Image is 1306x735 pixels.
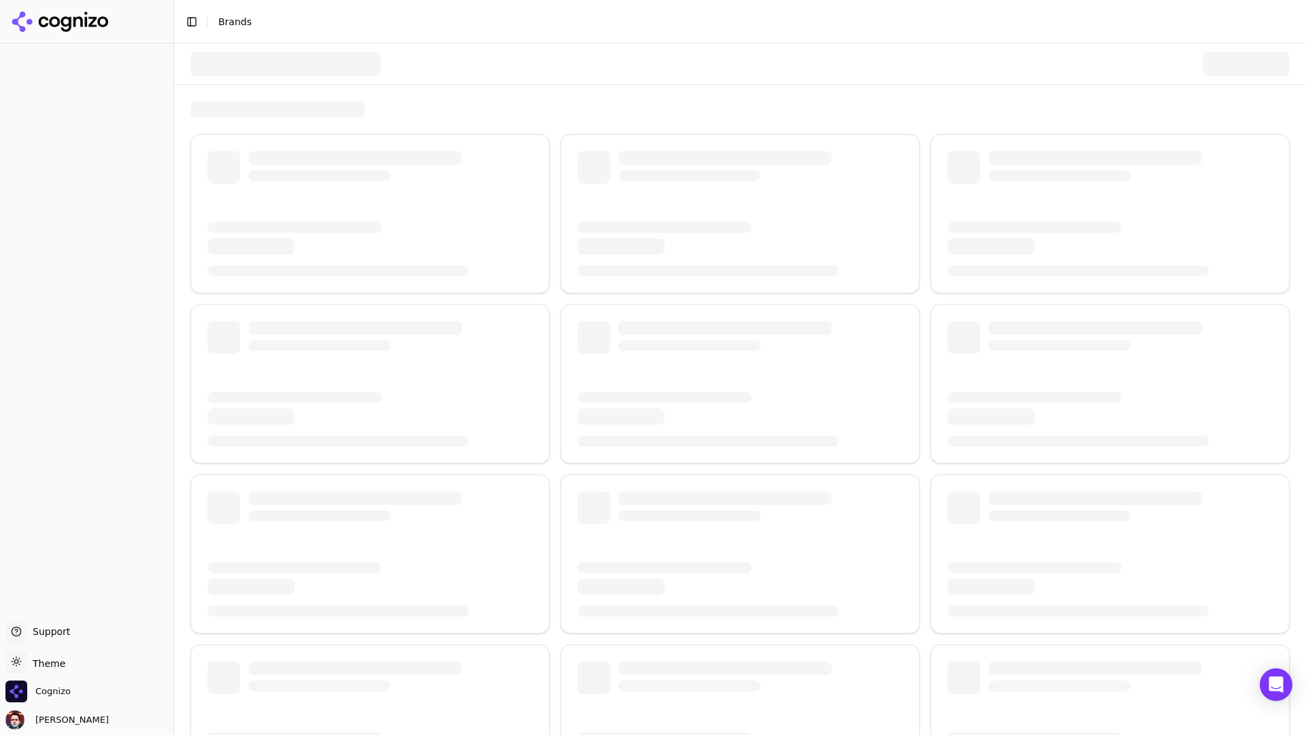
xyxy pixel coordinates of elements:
[218,16,252,27] span: Brands
[5,710,109,730] button: Open user button
[1260,668,1292,701] div: Open Intercom Messenger
[5,681,27,702] img: Cognizo
[218,15,1268,29] nav: breadcrumb
[5,681,71,702] button: Open organization switcher
[5,710,24,730] img: Deniz Ozcan
[27,658,65,669] span: Theme
[27,625,70,638] span: Support
[35,685,71,698] span: Cognizo
[30,714,109,726] span: [PERSON_NAME]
